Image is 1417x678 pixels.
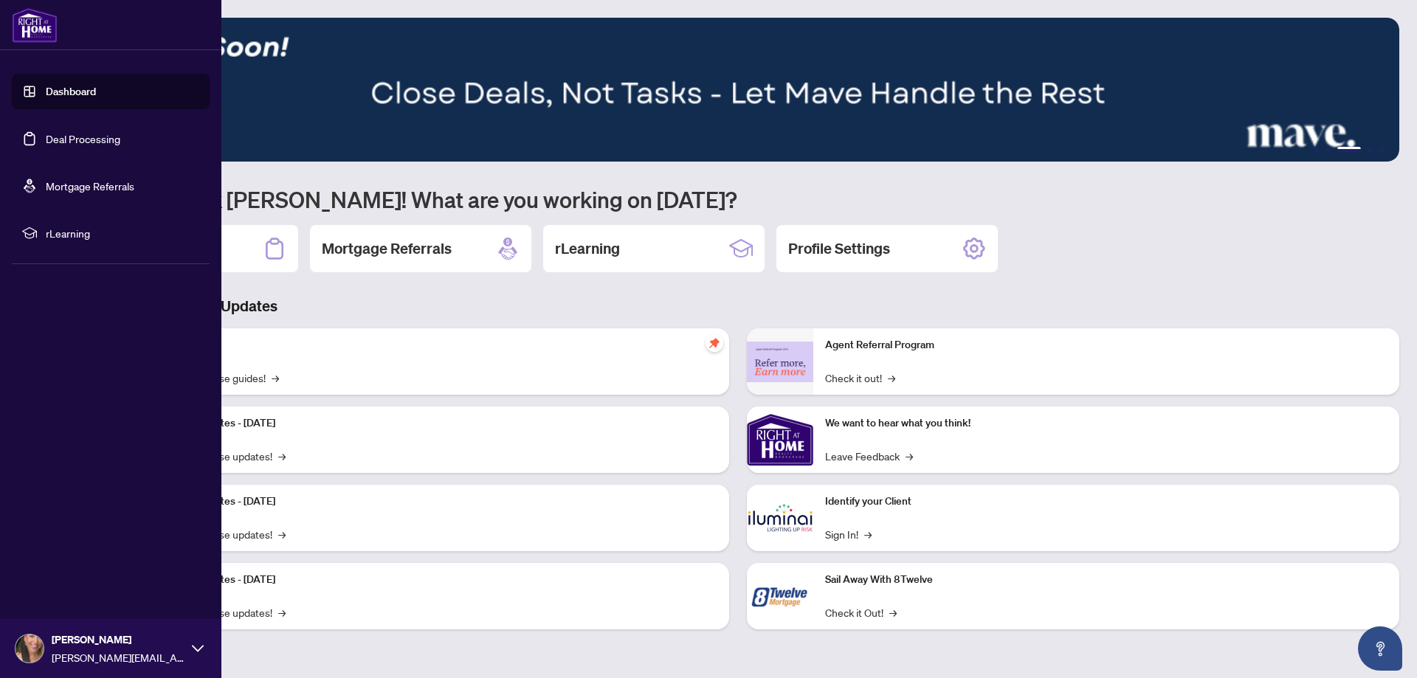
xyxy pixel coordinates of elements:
[155,415,717,432] p: Platform Updates - [DATE]
[52,649,185,665] span: [PERSON_NAME][EMAIL_ADDRESS][PERSON_NAME][DOMAIN_NAME]
[278,526,286,542] span: →
[1367,147,1373,153] button: 4
[15,634,44,663] img: Profile Icon
[46,179,134,193] a: Mortgage Referrals
[825,415,1387,432] p: We want to hear what you think!
[825,572,1387,588] p: Sail Away With 8Twelve
[46,132,120,145] a: Deal Processing
[77,185,1399,213] h1: Welcome back [PERSON_NAME]! What are you working on [DATE]?
[747,485,813,551] img: Identify your Client
[825,337,1387,353] p: Agent Referral Program
[825,526,872,542] a: Sign In!→
[825,494,1387,510] p: Identify your Client
[1358,626,1402,671] button: Open asap
[864,526,872,542] span: →
[706,334,723,352] span: pushpin
[52,632,185,648] span: [PERSON_NAME]
[155,494,717,510] p: Platform Updates - [DATE]
[747,563,813,629] img: Sail Away With 8Twelve
[825,604,897,620] a: Check it Out!→
[555,238,620,259] h2: rLearning
[825,448,913,464] a: Leave Feedback→
[155,572,717,588] p: Platform Updates - [DATE]
[1314,147,1320,153] button: 1
[155,337,717,353] p: Self-Help
[788,238,890,259] h2: Profile Settings
[889,604,897,620] span: →
[46,225,199,241] span: rLearning
[46,85,96,98] a: Dashboard
[1337,147,1361,153] button: 3
[77,296,1399,316] h3: Brokerage & Industry Updates
[278,604,286,620] span: →
[272,370,279,386] span: →
[1325,147,1331,153] button: 2
[77,18,1399,162] img: Slide 2
[747,342,813,382] img: Agent Referral Program
[12,7,58,43] img: logo
[825,370,895,386] a: Check it out!→
[888,370,895,386] span: →
[906,448,913,464] span: →
[1379,147,1385,153] button: 5
[747,407,813,473] img: We want to hear what you think!
[278,448,286,464] span: →
[322,238,452,259] h2: Mortgage Referrals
